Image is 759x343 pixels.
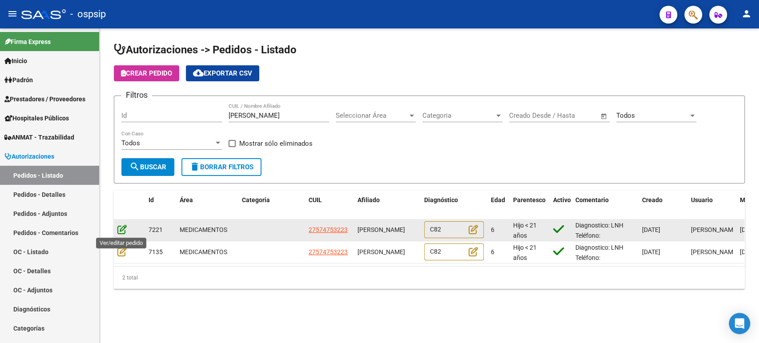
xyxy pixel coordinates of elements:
span: Todos [616,112,635,120]
span: Exportar CSV [193,69,252,77]
span: Id [149,196,154,203]
span: Seleccionar Área [336,112,408,120]
span: Usuario [691,196,713,203]
span: Hijo < 21 años [513,222,537,239]
span: Todos [121,139,140,147]
span: Creado [642,196,663,203]
span: Autorizaciones [4,152,54,161]
button: Open calendar [599,111,609,121]
span: [PERSON_NAME] [357,248,405,255]
span: Crear Pedido [121,69,172,77]
datatable-header-cell: Edad [487,191,510,220]
span: 6 [491,226,494,233]
span: Firma Express [4,37,51,47]
datatable-header-cell: Diagnóstico [421,191,487,220]
span: Comentario [575,196,609,203]
datatable-header-cell: Afiliado [354,191,421,220]
mat-icon: delete [189,161,200,172]
span: Inicio [4,56,27,66]
input: Fecha fin [553,112,596,120]
div: C82 [424,243,484,261]
span: [DATE] [642,226,660,233]
span: [DATE] [642,248,660,255]
span: [PERSON_NAME] [357,226,405,233]
span: 27574753223 [309,248,348,255]
span: Afiliado [357,196,380,203]
datatable-header-cell: Activo [550,191,572,220]
datatable-header-cell: Parentesco [510,191,550,220]
span: Hijo < 21 años [513,244,537,261]
span: Mostrar sólo eliminados [239,138,313,149]
span: Edad [491,196,505,203]
div: Open Intercom Messenger [729,313,750,334]
button: Borrar Filtros [181,158,261,176]
mat-icon: search [129,161,140,172]
mat-icon: menu [7,8,18,19]
div: 2 total [114,267,745,289]
span: [PERSON_NAME] [691,226,739,233]
div: C82 [424,221,484,239]
span: Parentesco [513,196,546,203]
button: Buscar [121,158,174,176]
span: [PERSON_NAME] [691,248,739,255]
span: 7135 [149,248,163,255]
span: Prestadores / Proveedores [4,94,85,104]
span: MEDICAMENTOS [180,248,227,255]
input: Fecha inicio [509,112,545,120]
span: Diagnóstico [424,196,458,203]
span: Padrón [4,75,33,85]
span: 27574753223 [309,226,348,233]
span: Activo [553,196,571,203]
span: Buscar [129,163,166,171]
button: Exportar CSV [186,65,259,81]
datatable-header-cell: Creado [639,191,687,220]
span: MEDICAMENTOS [180,226,227,233]
datatable-header-cell: Comentario [572,191,639,220]
span: Hospitales Públicos [4,113,69,123]
span: - ospsip [70,4,106,24]
span: Categoria [422,112,494,120]
datatable-header-cell: Área [176,191,238,220]
mat-icon: person [741,8,752,19]
span: 7221 [149,226,163,233]
span: ANMAT - Trazabilidad [4,132,74,142]
span: Categoria [242,196,270,203]
span: Borrar Filtros [189,163,253,171]
span: [DATE] [740,226,758,233]
datatable-header-cell: Id [145,191,176,220]
datatable-header-cell: Categoria [238,191,305,220]
span: [DATE] [740,248,758,255]
span: Área [180,196,193,203]
datatable-header-cell: Usuario [687,191,736,220]
span: 6 [491,248,494,255]
h3: Filtros [121,89,152,101]
span: CUIL [309,196,322,203]
datatable-header-cell: CUIL [305,191,354,220]
span: Autorizaciones -> Pedidos - Listado [114,44,297,56]
button: Crear Pedido [114,65,179,81]
mat-icon: cloud_download [193,68,204,78]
